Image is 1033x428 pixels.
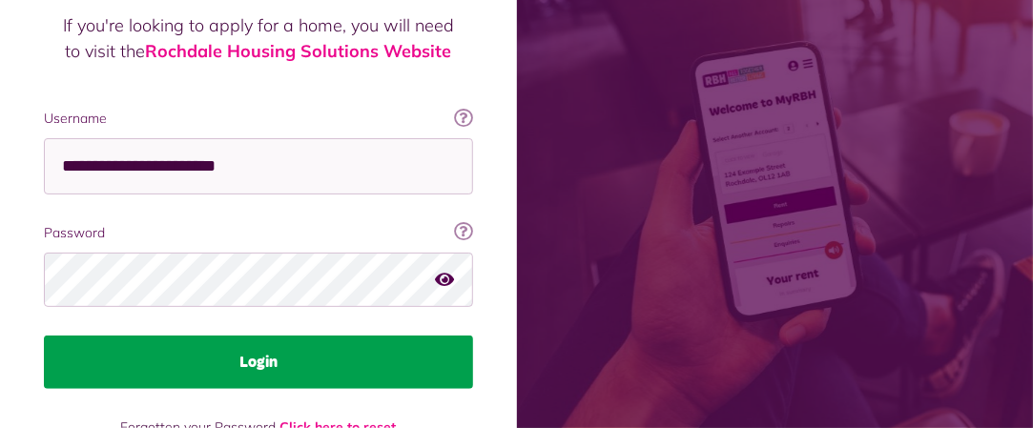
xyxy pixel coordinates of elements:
label: Password [44,223,473,243]
p: If you're looking to apply for a home, you will need to visit the [63,12,454,64]
label: Username [44,109,473,129]
a: Rochdale Housing Solutions Website [145,40,451,62]
button: Login [44,336,473,389]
